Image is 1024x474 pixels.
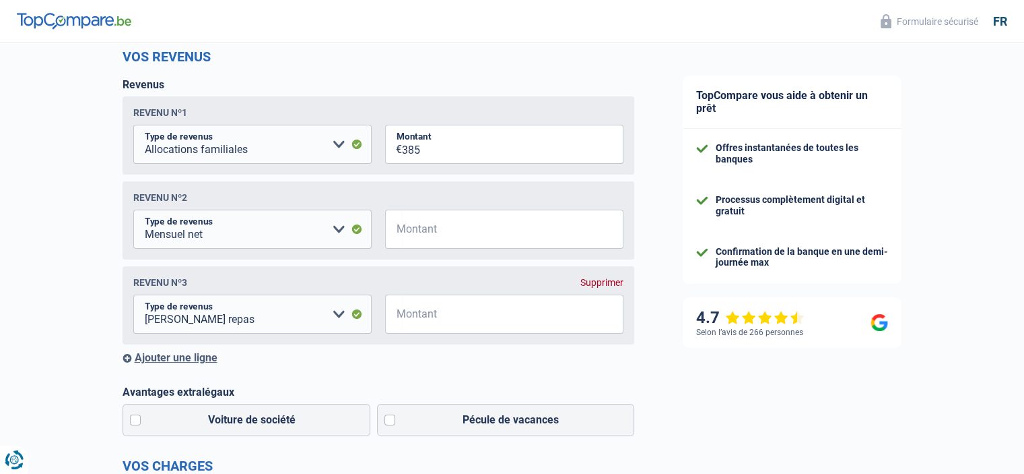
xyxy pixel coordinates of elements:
[580,277,623,288] div: Supprimer
[385,295,402,334] span: €
[696,328,803,337] div: Selon l’avis de 266 personnes
[133,107,187,118] div: Revenu nº1
[716,142,888,165] div: Offres instantanées de toutes les banques
[133,192,187,203] div: Revenu nº2
[385,210,402,249] span: €
[123,386,634,398] label: Avantages extralégaux
[716,194,888,217] div: Processus complètement digital et gratuit
[133,277,187,288] div: Revenu nº3
[123,458,634,474] h2: Vos charges
[716,246,888,269] div: Confirmation de la banque en une demi-journée max
[123,49,634,65] h2: Vos revenus
[385,125,402,164] span: €
[683,76,901,129] div: TopCompare vous aide à obtenir un prêt
[123,404,371,436] label: Voiture de société
[377,404,634,436] label: Pécule de vacances
[123,351,634,364] div: Ajouter une ligne
[123,78,164,91] label: Revenus
[17,13,131,29] img: TopCompare Logo
[993,14,1007,29] div: fr
[873,10,986,32] button: Formulaire sécurisé
[696,308,805,328] div: 4.7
